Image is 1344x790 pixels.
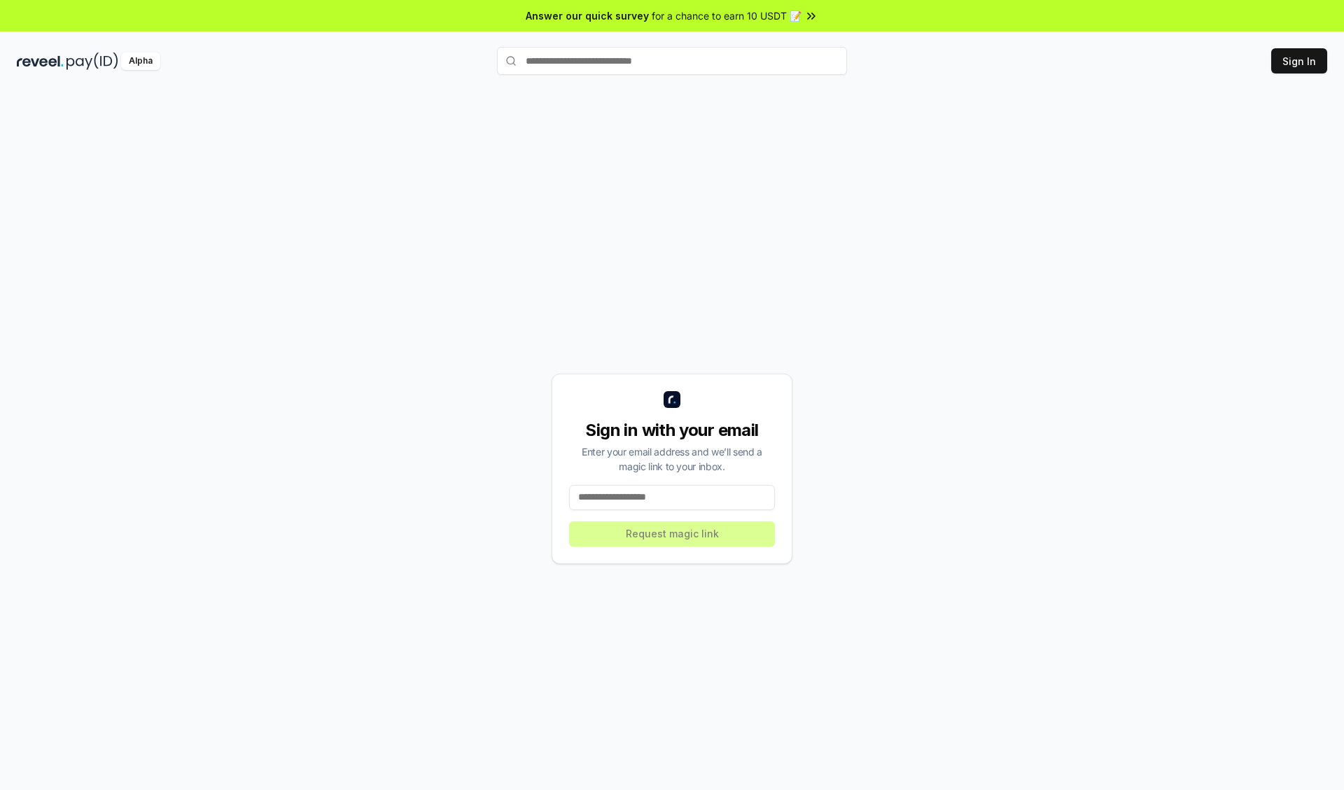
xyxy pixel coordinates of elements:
div: Enter your email address and we’ll send a magic link to your inbox. [569,444,775,474]
span: for a chance to earn 10 USDT 📝 [652,8,801,23]
img: logo_small [664,391,680,408]
img: reveel_dark [17,52,64,70]
span: Answer our quick survey [526,8,649,23]
div: Alpha [121,52,160,70]
button: Sign In [1271,48,1327,73]
div: Sign in with your email [569,419,775,442]
img: pay_id [66,52,118,70]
